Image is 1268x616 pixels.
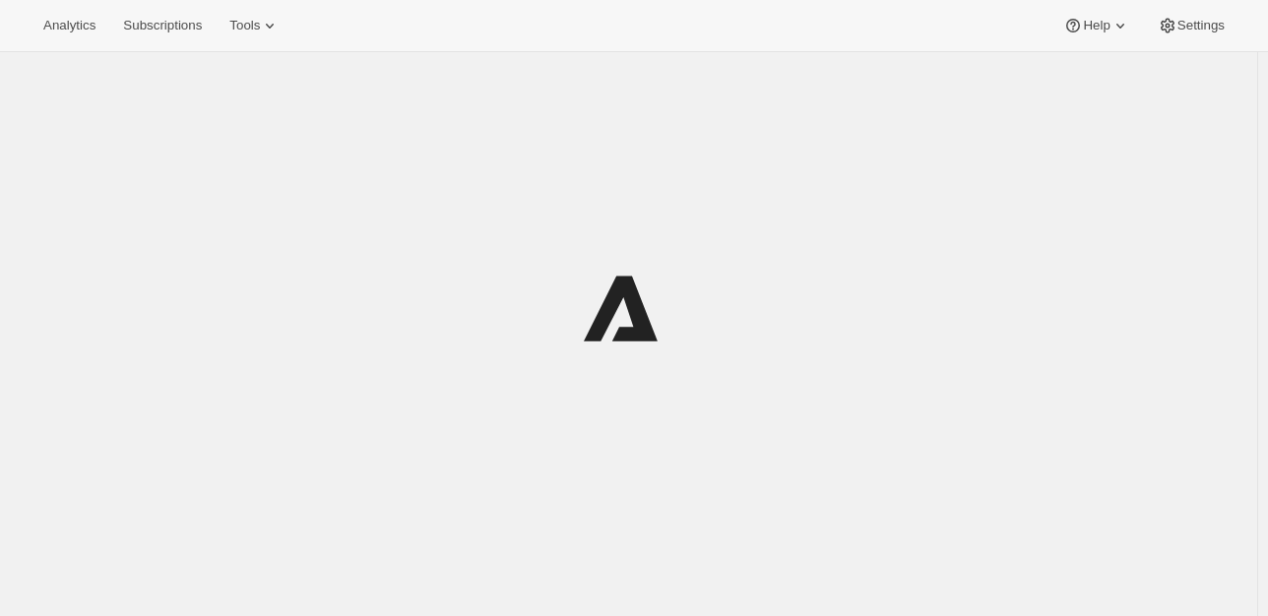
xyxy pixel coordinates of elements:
span: Analytics [43,18,95,33]
span: Help [1083,18,1109,33]
span: Settings [1177,18,1225,33]
span: Subscriptions [123,18,202,33]
span: Tools [229,18,260,33]
button: Analytics [32,12,107,39]
button: Help [1051,12,1141,39]
button: Subscriptions [111,12,214,39]
button: Settings [1146,12,1236,39]
button: Tools [218,12,291,39]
